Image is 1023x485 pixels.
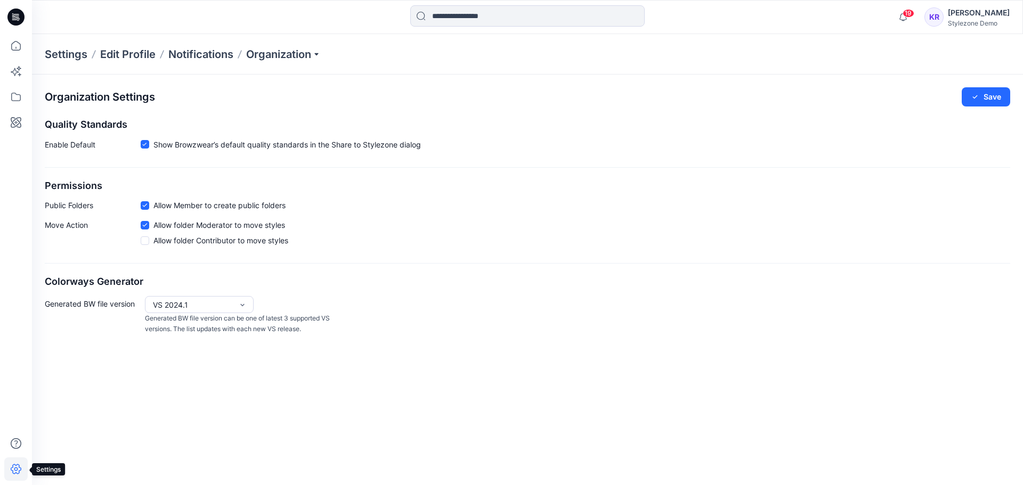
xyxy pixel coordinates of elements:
p: Generated BW file version can be one of latest 3 supported VS versions. The list updates with eac... [145,313,335,335]
p: Public Folders [45,200,141,211]
a: Notifications [168,47,233,62]
span: Allow Member to create public folders [153,200,286,211]
h2: Organization Settings [45,91,155,103]
div: Stylezone Demo [948,19,1010,27]
p: Enable Default [45,139,141,154]
button: Save [962,87,1010,106]
span: Show Browzwear’s default quality standards in the Share to Stylezone dialog [153,139,421,150]
h2: Permissions [45,180,1010,192]
p: Generated BW file version [45,296,141,335]
span: Allow folder Contributor to move styles [153,235,288,246]
h2: Quality Standards [45,119,1010,130]
span: Allow folder Moderator to move styles [153,219,285,231]
div: VS 2024.1 [153,299,233,310]
a: Edit Profile [100,47,156,62]
span: 19 [903,9,914,18]
p: Settings [45,47,87,62]
p: Move Action [45,219,141,250]
h2: Colorways Generator [45,276,1010,287]
div: KR [924,7,944,27]
div: [PERSON_NAME] [948,6,1010,19]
